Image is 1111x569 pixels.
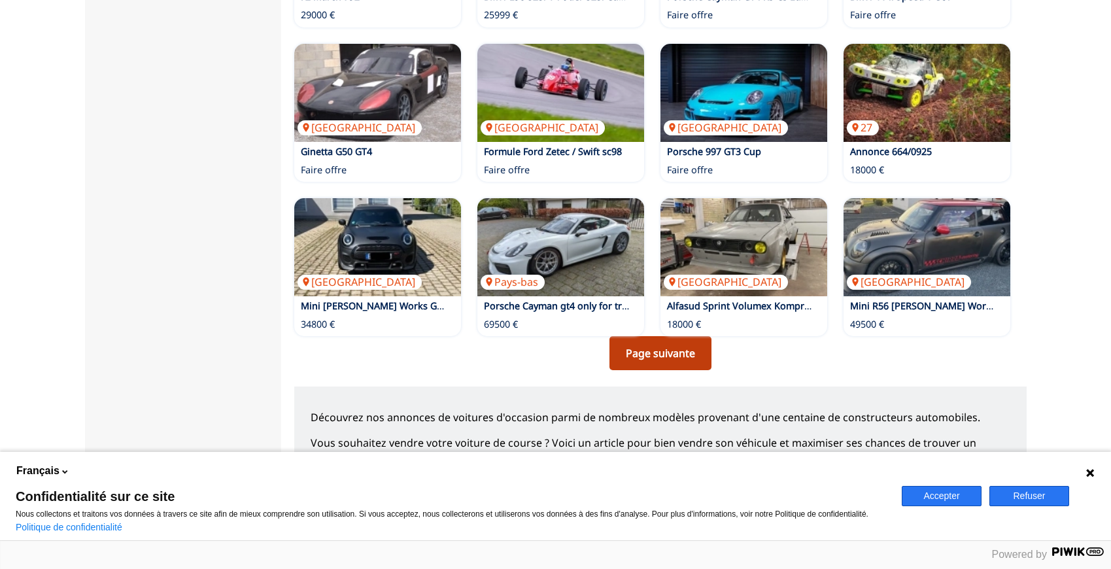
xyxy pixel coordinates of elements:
[16,464,60,478] span: Français
[664,275,788,289] p: [GEOGRAPHIC_DATA]
[902,486,982,506] button: Accepter
[301,164,347,177] p: Faire offre
[660,198,827,296] a: Alfasud Sprint Volumex Kompressor[GEOGRAPHIC_DATA]
[660,44,827,142] a: Porsche 997 GT3 Cup[GEOGRAPHIC_DATA]
[477,44,644,142] img: Formule Ford Zetec / Swift sc98
[664,120,788,135] p: [GEOGRAPHIC_DATA]
[609,336,711,370] a: Page suivante
[311,410,1010,424] p: Découvrez nos annonces de voitures d'occasion parmi de nombreux modèles provenant d'une centaine ...
[667,318,701,331] p: 18000 €
[667,145,761,158] a: Porsche 997 GT3 Cup
[484,9,518,22] p: 25999 €
[301,318,335,331] p: 34800 €
[298,275,422,289] p: [GEOGRAPHIC_DATA]
[667,164,713,177] p: Faire offre
[294,198,461,296] a: Mini John Cooper Works GP limitiert Nr. 668 of 3.000[GEOGRAPHIC_DATA]
[989,486,1069,506] button: Refuser
[667,9,713,22] p: Faire offre
[301,145,372,158] a: Ginetta G50 GT4
[992,549,1048,560] span: Powered by
[360,450,587,464] a: Comment bien vendre son véhicule de course
[850,318,884,331] p: 49500 €
[301,9,335,22] p: 29000 €
[294,44,461,142] a: Ginetta G50 GT4[GEOGRAPHIC_DATA]
[844,44,1010,142] a: Annonce 664/092527
[294,198,461,296] img: Mini John Cooper Works GP limitiert Nr. 668 of 3.000
[850,145,932,158] a: Annonce 664/0925
[477,44,644,142] a: Formule Ford Zetec / Swift sc98[GEOGRAPHIC_DATA]
[484,318,518,331] p: 69500 €
[660,198,827,296] img: Alfasud Sprint Volumex Kompressor
[850,300,1082,312] a: Mini R56 [PERSON_NAME] Works „Schirra Motoring“
[844,44,1010,142] img: Annonce 664/0925
[850,164,884,177] p: 18000 €
[850,9,896,22] p: Faire offre
[844,198,1010,296] a: Mini R56 John Cooper Works „Schirra Motoring“[GEOGRAPHIC_DATA]
[294,44,461,142] img: Ginetta G50 GT4
[484,145,622,158] a: Formule Ford Zetec / Swift sc98
[311,436,1010,465] p: Vous souhaitez vendre votre voiture de course ? Voici un article pour bien vendre son véhicule et...
[477,198,644,296] a: Porsche Cayman gt4 only for trackPays-bas
[477,198,644,296] img: Porsche Cayman gt4 only for track
[667,300,829,312] a: Alfasud Sprint Volumex Kompressor
[16,490,886,503] span: Confidentialité sur ce site
[847,120,879,135] p: 27
[844,198,1010,296] img: Mini R56 John Cooper Works „Schirra Motoring“
[301,300,551,312] a: Mini [PERSON_NAME] Works GP limitiert Nr. 668 of 3.000
[660,44,827,142] img: Porsche 997 GT3 Cup
[16,522,122,532] a: Politique de confidentialité
[847,275,971,289] p: [GEOGRAPHIC_DATA]
[484,300,637,312] a: Porsche Cayman gt4 only for track
[298,120,422,135] p: [GEOGRAPHIC_DATA]
[481,120,605,135] p: [GEOGRAPHIC_DATA]
[481,275,545,289] p: Pays-bas
[16,509,886,519] p: Nous collectons et traitons vos données à travers ce site afin de mieux comprendre son utilisatio...
[484,164,530,177] p: Faire offre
